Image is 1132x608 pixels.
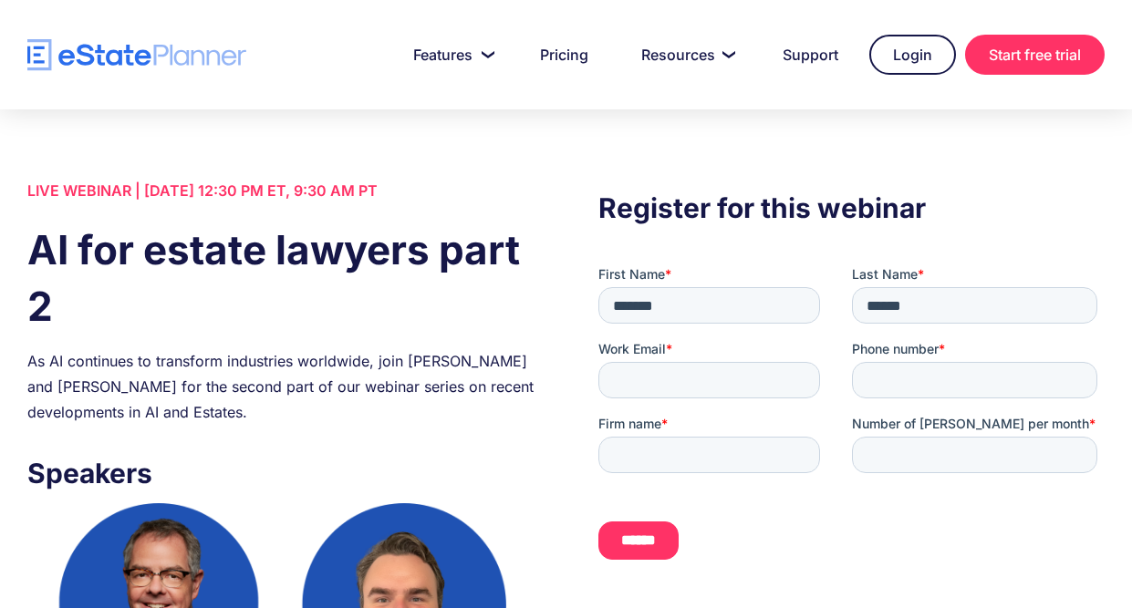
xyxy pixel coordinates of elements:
div: LIVE WEBINAR | [DATE] 12:30 PM ET, 9:30 AM PT [27,178,534,203]
a: Resources [619,36,752,73]
a: Login [869,35,956,75]
h3: Speakers [27,452,534,494]
h1: AI for estate lawyers part 2 [27,222,534,335]
a: home [27,39,246,71]
iframe: Form 0 [598,265,1105,575]
a: Features [391,36,509,73]
h3: Register for this webinar [598,187,1105,229]
div: As AI continues to transform industries worldwide, join [PERSON_NAME] and [PERSON_NAME] for the s... [27,348,534,425]
a: Support [761,36,860,73]
a: Start free trial [965,35,1105,75]
a: Pricing [518,36,610,73]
